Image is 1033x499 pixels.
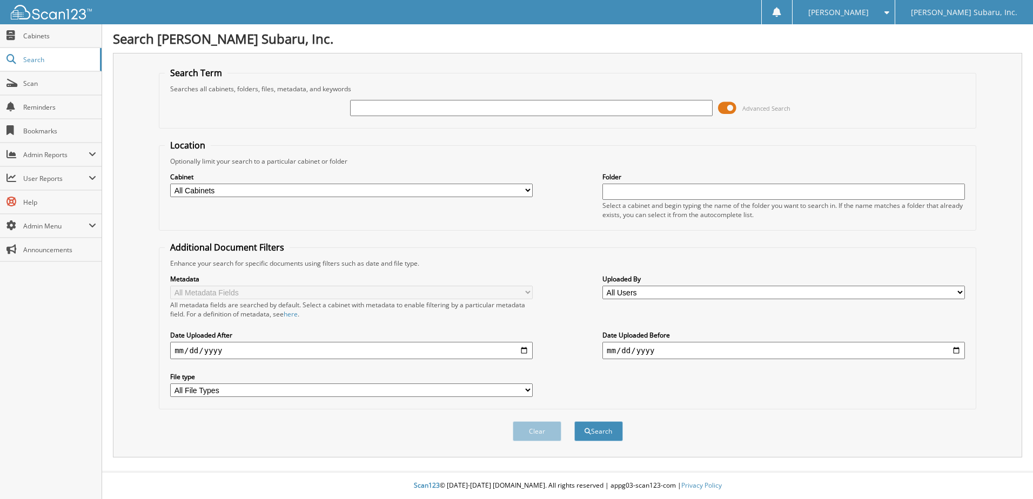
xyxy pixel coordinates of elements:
label: Folder [602,172,965,181]
div: Enhance your search for specific documents using filters such as date and file type. [165,259,970,268]
span: Reminders [23,103,96,112]
div: Searches all cabinets, folders, files, metadata, and keywords [165,84,970,93]
span: Admin Menu [23,221,89,231]
span: Announcements [23,245,96,254]
a: here [284,309,298,319]
span: [PERSON_NAME] [808,9,869,16]
span: Help [23,198,96,207]
div: Select a cabinet and begin typing the name of the folder you want to search in. If the name match... [602,201,965,219]
label: Metadata [170,274,533,284]
span: Scan [23,79,96,88]
label: Date Uploaded After [170,331,533,340]
a: Privacy Policy [681,481,722,490]
input: start [170,342,533,359]
img: scan123-logo-white.svg [11,5,92,19]
label: File type [170,372,533,381]
span: [PERSON_NAME] Subaru, Inc. [911,9,1017,16]
legend: Search Term [165,67,227,79]
label: Uploaded By [602,274,965,284]
span: Cabinets [23,31,96,41]
legend: Location [165,139,211,151]
span: Scan123 [414,481,440,490]
label: Date Uploaded Before [602,331,965,340]
div: Optionally limit your search to a particular cabinet or folder [165,157,970,166]
span: Advanced Search [742,104,790,112]
button: Search [574,421,623,441]
iframe: Chat Widget [979,447,1033,499]
div: © [DATE]-[DATE] [DOMAIN_NAME]. All rights reserved | appg03-scan123-com | [102,473,1033,499]
span: User Reports [23,174,89,183]
label: Cabinet [170,172,533,181]
span: Admin Reports [23,150,89,159]
div: All metadata fields are searched by default. Select a cabinet with metadata to enable filtering b... [170,300,533,319]
button: Clear [513,421,561,441]
h1: Search [PERSON_NAME] Subaru, Inc. [113,30,1022,48]
input: end [602,342,965,359]
span: Search [23,55,95,64]
span: Bookmarks [23,126,96,136]
legend: Additional Document Filters [165,241,290,253]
